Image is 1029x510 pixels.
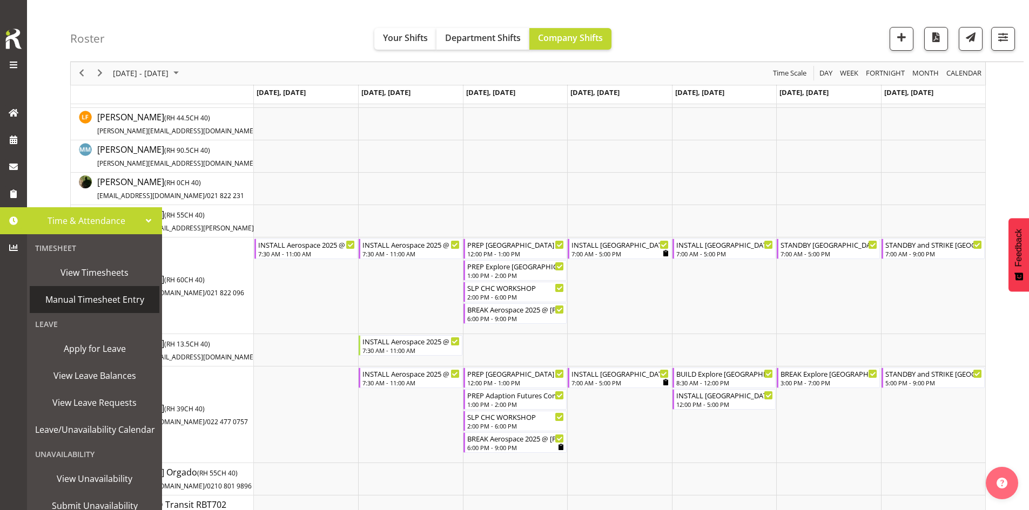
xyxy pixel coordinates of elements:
span: RH 60 [166,275,184,284]
span: [PERSON_NAME][EMAIL_ADDRESS][PERSON_NAME][DOMAIN_NAME] [97,223,306,233]
span: [DATE] - [DATE] [112,67,170,80]
span: [DATE], [DATE] [779,87,829,97]
div: previous period [72,62,91,85]
span: [DATE], [DATE] [570,87,620,97]
div: INSTALL [GEOGRAPHIC_DATA] WLE 2025 @ [GEOGRAPHIC_DATA] [571,368,668,379]
button: Your Shifts [374,28,436,50]
span: ( CH 40) [164,404,205,413]
span: / [205,481,207,491]
div: INSTALL Aerospace 2025 @ [PERSON_NAME] On Site @ 0800 [362,368,459,379]
span: Time Scale [772,67,808,80]
div: next period [91,62,109,85]
div: Shaun Dalgetty"s event - INSTALL Aerospace 2025 @ Te Pae On Site @ 0800 Begin From Tuesday, Octob... [359,335,462,356]
span: Apply for Leave [35,341,154,357]
div: 3:00 PM - 7:00 PM [781,378,877,387]
span: 0210 801 9896 [207,481,252,491]
div: Rosey McKimmie"s event - PREP Christchurch WLE 2025 @ The Workshop Begin From Wednesday, October ... [463,239,567,259]
div: PREP Adaption Futures Conference 25 @ The Workshop [467,390,564,400]
div: 7:30 AM - 11:00 AM [258,249,355,258]
div: 12:00 PM - 1:00 PM [467,249,564,258]
div: 7:00 AM - 5:00 PM [781,249,877,258]
td: Shaun Dalgetty resource [71,334,254,366]
span: [PERSON_NAME] [97,337,295,362]
span: ( CH 40) [164,146,210,155]
div: Stuart Korunic"s event - BREAK Explore Antarctica @ Wigram AFM On Site @ 1530 Begin From Saturday... [777,368,880,388]
div: Rosey McKimmie"s event - INSTALL Aerospace 2025 @ Te Pae On Site @ 0800 Begin From Monday, Octobe... [254,239,358,259]
span: RH 44.5 [166,113,190,123]
div: Stuart Korunic"s event - BUILD Explore Antarctica @ Wigram AFM On Site @ 0900 Begin From Friday, ... [672,368,776,388]
div: PREP Explore [GEOGRAPHIC_DATA] @ WAREHOUSE [467,261,564,271]
span: ( CH 40) [164,339,210,349]
div: INSTALL [GEOGRAPHIC_DATA] WLE 2025 @ [GEOGRAPHIC_DATA] [676,390,773,400]
span: Department Shifts [445,32,521,44]
div: Rosey McKimmie"s event - INSTALL Aerospace 2025 @ Te Pae On Site @ 0800 Begin From Tuesday, Octob... [359,239,462,259]
button: Fortnight [864,67,907,80]
span: View Leave Requests [35,395,154,411]
a: [PERSON_NAME](RH 55CH 40)[PERSON_NAME][EMAIL_ADDRESS][PERSON_NAME][DOMAIN_NAME] [97,208,349,234]
a: Manual Timesheet Entry [30,286,159,313]
button: Previous [75,67,89,80]
span: / [205,191,207,200]
div: Rosey McKimmie"s event - BREAK Aerospace 2025 @ Te Pae On Site @ 1830 Begin From Wednesday, Octob... [463,303,567,324]
div: Timesheet [30,237,159,259]
div: Stuart Korunic"s event - INSTALL Aerospace 2025 @ Te Pae On Site @ 0800 Begin From Tuesday, Octob... [359,368,462,388]
span: [PERSON_NAME][EMAIL_ADDRESS][DOMAIN_NAME] [97,352,255,362]
span: 021 822 096 [207,288,244,297]
div: Rosey McKimmie"s event - STANDBY and STRIKE Christchurch WLE 2025 @ Wolfbrook Arena Begin From Su... [882,239,985,259]
div: 1:00 PM - 2:00 PM [467,400,564,409]
a: View Timesheets [30,259,159,286]
td: Matt McFarlane resource [71,140,254,173]
a: [PERSON_NAME](RH 44.5CH 40)[PERSON_NAME][EMAIL_ADDRESS][DOMAIN_NAME] [97,111,295,137]
button: Filter Shifts [991,27,1015,51]
span: RH 13.5 [166,339,190,349]
div: 8:30 AM - 12:00 PM [676,378,773,387]
div: 7:00 AM - 5:00 PM [571,249,668,258]
span: View Unavailability [35,471,154,487]
span: Feedback [1014,229,1024,267]
span: [DATE], [DATE] [675,87,724,97]
span: RH 55 [199,468,217,478]
button: Company Shifts [529,28,611,50]
td: Michel Bonette resource [71,205,254,237]
div: 7:00 AM - 9:00 PM [885,249,982,258]
div: INSTALL Aerospace 2025 @ [PERSON_NAME] On Site @ 0800 [362,336,459,346]
a: [PERSON_NAME](RH 13.5CH 40)[PERSON_NAME][EMAIL_ADDRESS][DOMAIN_NAME] [97,337,295,363]
a: View Leave Balances [30,362,159,389]
span: Company Shifts [538,32,603,44]
div: BREAK Aerospace 2025 @ [PERSON_NAME] On Site @ 1830 [467,304,564,315]
div: 5:00 PM - 9:00 PM [885,378,982,387]
td: Lance Ferguson resource [71,108,254,140]
a: [PERSON_NAME](RH 90.5CH 40)[PERSON_NAME][EMAIL_ADDRESS][DOMAIN_NAME] [97,143,295,169]
span: RH 0 [166,178,180,187]
div: Rosey McKimmie"s event - STANDBY Christchurch WLE 2025 @ Wolfbrook Arena Begin From Saturday, Oct... [777,239,880,259]
div: INSTALL [GEOGRAPHIC_DATA] WLE 2025 @ [GEOGRAPHIC_DATA] [676,239,773,250]
a: [PERSON_NAME] Orgado(RH 55CH 40)[EMAIL_ADDRESS][DOMAIN_NAME]/0210 801 9896 [97,466,252,492]
a: Apply for Leave [30,335,159,362]
span: / [205,417,207,426]
div: 6:00 PM - 9:00 PM [467,314,564,323]
div: Leave [30,313,159,335]
a: View Leave Requests [30,389,159,416]
button: Month [945,67,984,80]
button: Add a new shift [890,27,913,51]
div: Rosey McKimmie"s event - SLP CHC WORKSHOP Begin From Wednesday, October 8, 2025 at 2:00:00 PM GMT... [463,282,567,302]
span: [PERSON_NAME] [97,111,295,136]
span: ( CH 40) [197,468,238,478]
button: Next [93,67,107,80]
button: Timeline Month [911,67,941,80]
div: 12:00 PM - 1:00 PM [467,378,564,387]
div: Rosey McKimmie"s event - INSTALL Christchurch WLE 2025 @ Wolfbrook Arena Begin From Friday, Octob... [672,239,776,259]
div: SLP CHC WORKSHOP [467,411,564,422]
span: Month [911,67,940,80]
button: Download a PDF of the roster according to the set date range. [924,27,948,51]
span: Time & Attendance [32,213,140,229]
span: RH 90.5 [166,146,190,155]
span: Week [839,67,859,80]
span: [PERSON_NAME] [97,176,244,201]
div: STANDBY and STRIKE [GEOGRAPHIC_DATA] WLE 2025 @ [GEOGRAPHIC_DATA] [885,239,982,250]
button: Send a list of all shifts for the selected filtered period to all rostered employees. [959,27,983,51]
td: Stuart Korunic resource [71,366,254,463]
div: 7:30 AM - 11:00 AM [362,249,459,258]
span: View Timesheets [35,264,154,281]
button: Timeline Week [838,67,860,80]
